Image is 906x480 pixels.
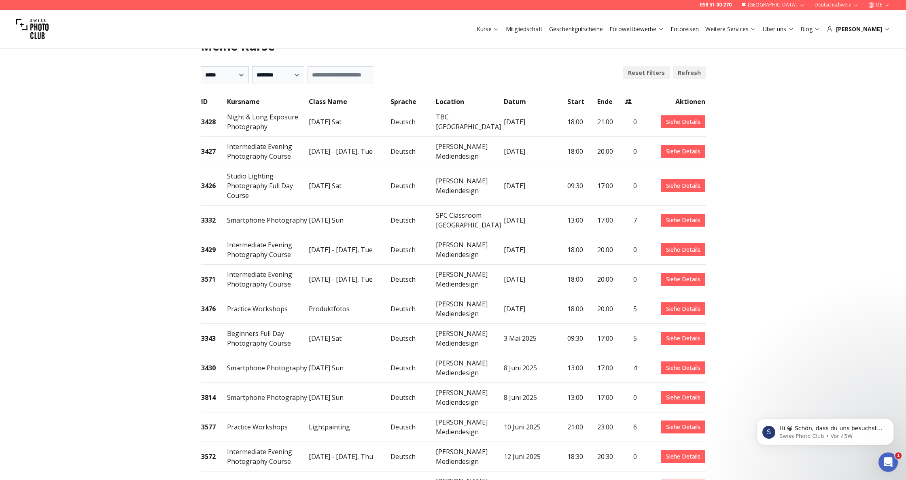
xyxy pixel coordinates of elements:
a: Siehe Details [661,421,705,433]
td: 3430 [201,353,227,383]
a: Siehe Details [661,273,705,286]
td: 10 Juni 2025 [503,412,567,442]
th: Location [435,96,504,107]
td: [PERSON_NAME] Mediendesign [435,383,504,412]
a: Siehe Details [661,243,705,256]
td: [DATE] [503,265,567,294]
td: Studio Lighting Photography Full Day Course [227,166,308,206]
td: 3428 [201,107,227,137]
td: 13:00 [567,353,597,383]
a: Geschenkgutscheine [549,25,603,33]
td: Deutsch [390,442,435,472]
th: Class Name [308,96,390,107]
td: 3 Mai 2025 [503,324,567,353]
button: Reset Filters [623,66,670,79]
b: Reset Filters [628,69,665,77]
a: 058 51 00 270 [700,2,732,8]
b: Refresh [678,69,701,77]
button: Weitere Services [702,23,760,35]
td: [PERSON_NAME] Mediendesign [435,137,504,166]
td: 18:00 [567,294,597,324]
td: Smartphone Photography [227,353,308,383]
td: Smartphone Photography [227,383,308,412]
td: 17:00 [597,324,625,353]
td: Intermediate Evening Photography Course [227,235,308,265]
button: Geschenkgutscheine [546,23,606,35]
td: [PERSON_NAME] Mediendesign [435,353,504,383]
td: 20:30 [597,442,625,472]
td: [DATE] Sat [308,166,390,206]
td: [DATE] Sat [308,324,390,353]
td: 3814 [201,383,227,412]
td: 5 [625,294,637,324]
td: 3572 [201,442,227,472]
a: Siehe Details [661,361,705,374]
a: Siehe Details [661,302,705,315]
th: Start [567,96,597,107]
td: 12 Juni 2025 [503,442,567,472]
td: Deutsch [390,294,435,324]
td: 0 [625,166,637,206]
a: Siehe Details [661,391,705,404]
td: 09:30 [567,166,597,206]
td: [PERSON_NAME] Mediendesign [435,265,504,294]
td: [PERSON_NAME] Mediendesign [435,294,504,324]
td: Deutsch [390,265,435,294]
td: [DATE] [503,107,567,137]
td: 21:00 [597,107,625,137]
td: Deutsch [390,412,435,442]
button: Fotoreisen [667,23,702,35]
td: 0 [625,107,637,137]
td: 0 [625,137,637,166]
td: 5 [625,324,637,353]
button: Über uns [760,23,797,35]
td: 3577 [201,412,227,442]
img: Swiss photo club [16,13,49,45]
th: ID [201,96,227,107]
td: Deutsch [390,353,435,383]
td: [PERSON_NAME] Mediendesign [435,235,504,265]
td: [DATE] - [DATE], Tue [308,265,390,294]
td: Produktfotos [308,294,390,324]
td: [DATE] Sun [308,383,390,412]
button: Blog [797,23,823,35]
td: Practice Workshops [227,412,308,442]
th: Aktionen [637,96,706,107]
th: Sprache [390,96,435,107]
td: 4 [625,353,637,383]
td: Deutsch [390,324,435,353]
td: 3343 [201,324,227,353]
td: Deutsch [390,235,435,265]
a: Siehe Details [661,179,705,192]
a: Fotowettbewerbe [609,25,664,33]
td: [DATE] Sun [308,206,390,235]
a: Siehe Details [661,450,705,463]
td: Practice Workshops [227,294,308,324]
a: Fotoreisen [670,25,699,33]
td: 3429 [201,235,227,265]
td: 18:00 [567,265,597,294]
th: Kursname [227,96,308,107]
button: Mitgliedschaft [503,23,546,35]
td: 18:00 [567,107,597,137]
h1: Meine Kurse [201,39,706,53]
td: [PERSON_NAME] Mediendesign [435,166,504,206]
td: [PERSON_NAME] Mediendesign [435,324,504,353]
td: Lightpainting [308,412,390,442]
button: Fotowettbewerbe [606,23,667,35]
a: Siehe Details [661,115,705,128]
td: Deutsch [390,107,435,137]
td: SPC Classroom [GEOGRAPHIC_DATA] [435,206,504,235]
td: [DATE] [503,166,567,206]
td: Deutsch [390,206,435,235]
td: 18:30 [567,442,597,472]
td: 6 [625,412,637,442]
button: Refresh [673,66,706,79]
button: Kurse [473,23,503,35]
td: 20:00 [597,294,625,324]
td: [DATE] - [DATE], Thu [308,442,390,472]
td: 21:00 [567,412,597,442]
a: Siehe Details [661,214,705,227]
